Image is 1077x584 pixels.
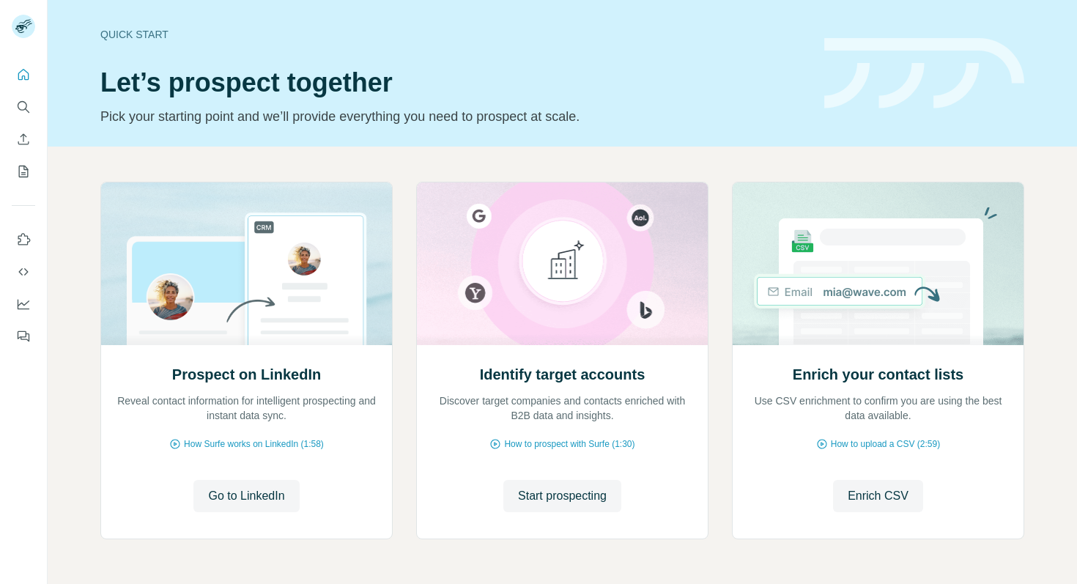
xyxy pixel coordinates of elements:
img: Enrich your contact lists [732,182,1024,345]
img: Prospect on LinkedIn [100,182,393,345]
button: Use Surfe on LinkedIn [12,226,35,253]
p: Reveal contact information for intelligent prospecting and instant data sync. [116,393,377,423]
button: Search [12,94,35,120]
button: Start prospecting [503,480,621,512]
img: Identify target accounts [416,182,708,345]
button: Enrich CSV [833,480,923,512]
button: Feedback [12,323,35,350]
span: Go to LinkedIn [208,487,284,505]
span: Start prospecting [518,487,607,505]
div: Quick start [100,27,807,42]
p: Use CSV enrichment to confirm you are using the best data available. [747,393,1009,423]
p: Pick your starting point and we’ll provide everything you need to prospect at scale. [100,106,807,127]
h1: Let’s prospect together [100,68,807,97]
button: My lists [12,158,35,185]
button: Go to LinkedIn [193,480,299,512]
span: How to upload a CSV (2:59) [831,437,940,451]
button: Dashboard [12,291,35,317]
span: Enrich CSV [848,487,908,505]
h2: Enrich your contact lists [793,364,963,385]
button: Use Surfe API [12,259,35,285]
h2: Prospect on LinkedIn [172,364,321,385]
span: How Surfe works on LinkedIn (1:58) [184,437,324,451]
img: banner [824,38,1024,109]
h2: Identify target accounts [480,364,645,385]
span: How to prospect with Surfe (1:30) [504,437,634,451]
button: Enrich CSV [12,126,35,152]
button: Quick start [12,62,35,88]
p: Discover target companies and contacts enriched with B2B data and insights. [432,393,693,423]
